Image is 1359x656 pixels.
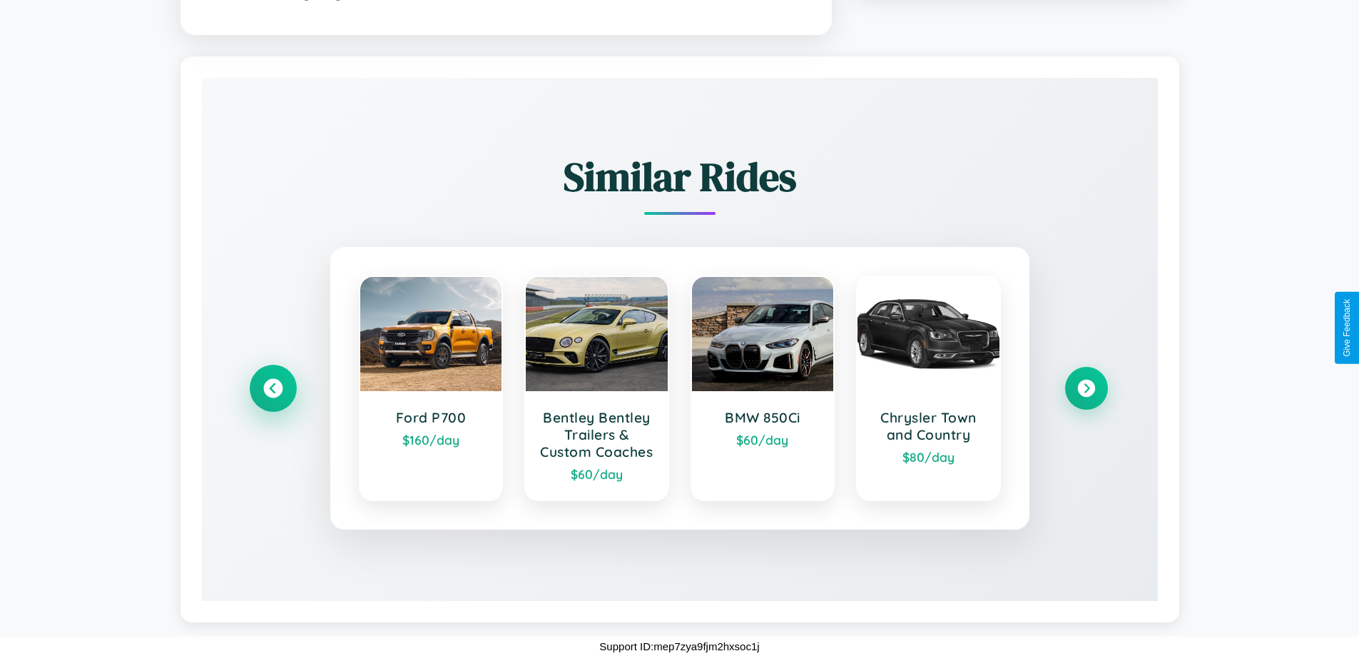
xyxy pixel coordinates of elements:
[872,449,985,465] div: $ 80 /day
[872,409,985,443] h3: Chrysler Town and Country
[252,149,1108,204] h2: Similar Rides
[540,466,653,482] div: $ 60 /day
[706,409,820,426] h3: BMW 850Ci
[540,409,653,460] h3: Bentley Bentley Trailers & Custom Coaches
[599,637,759,656] p: Support ID: mep7zya9fjm2hxsoc1j
[524,276,669,501] a: Bentley Bentley Trailers & Custom Coaches$60/day
[856,276,1001,501] a: Chrysler Town and Country$80/day
[375,409,488,426] h3: Ford P700
[706,432,820,448] div: $ 60 /day
[1342,299,1352,357] div: Give Feedback
[691,276,835,501] a: BMW 850Ci$60/day
[375,432,488,448] div: $ 160 /day
[359,276,504,501] a: Ford P700$160/day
